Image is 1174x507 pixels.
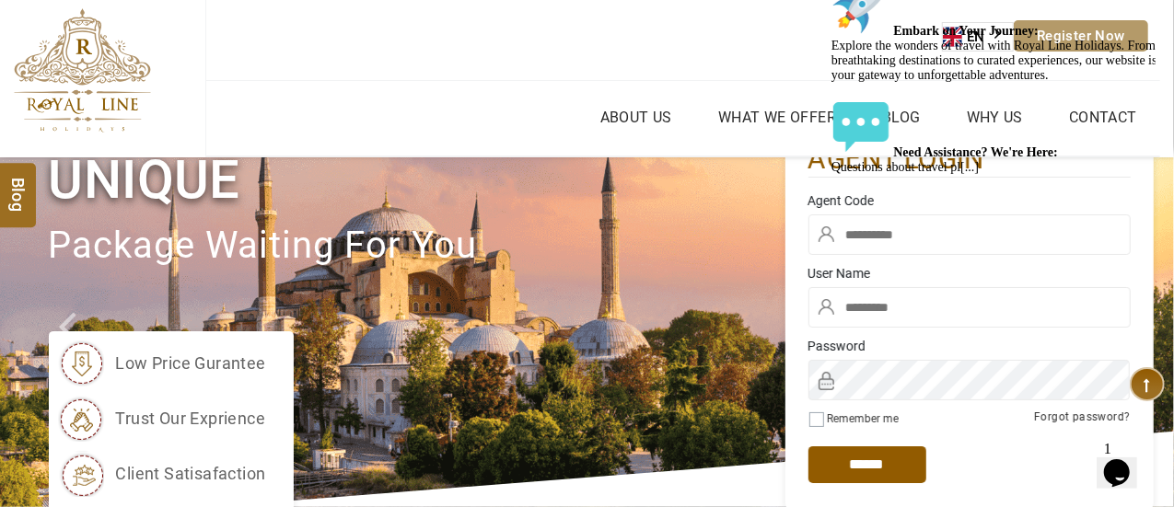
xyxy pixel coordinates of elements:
[58,396,266,442] li: trust our exprience
[49,145,785,214] h1: Unique
[253,7,312,66] img: :star2:
[808,191,1131,210] label: Agent Code
[714,104,841,131] a: What we Offer
[58,451,266,497] li: client satisafaction
[6,177,30,192] span: Blog
[808,142,1131,178] h2: agent login
[808,264,1131,282] label: User Name
[14,8,151,133] img: The Royal Line Holidays
[58,340,266,386] li: low price gurantee
[808,337,1131,355] label: Password
[7,144,66,202] img: :rocket:
[70,313,234,327] strong: Need Assistance? We're Here:
[70,191,215,205] strong: Embark on Your Journey:
[49,215,785,277] p: package waiting for you
[7,55,335,341] span: Hello Traveler! We're delighted to have you on board at [DOMAIN_NAME]. Whether you're a seasoned ...
[596,104,677,131] a: About Us
[70,55,313,69] strong: Welcome to Royal Line Holidays!
[7,7,66,66] img: :star2:
[7,265,66,324] img: :speech_balloon:
[1097,433,1156,489] iframe: chat widget
[7,7,339,342] div: 🌟 Welcome to Royal Line Holidays!🌟Hello Traveler! We're delighted to have you on board at [DOMAIN...
[828,412,900,425] label: Remember me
